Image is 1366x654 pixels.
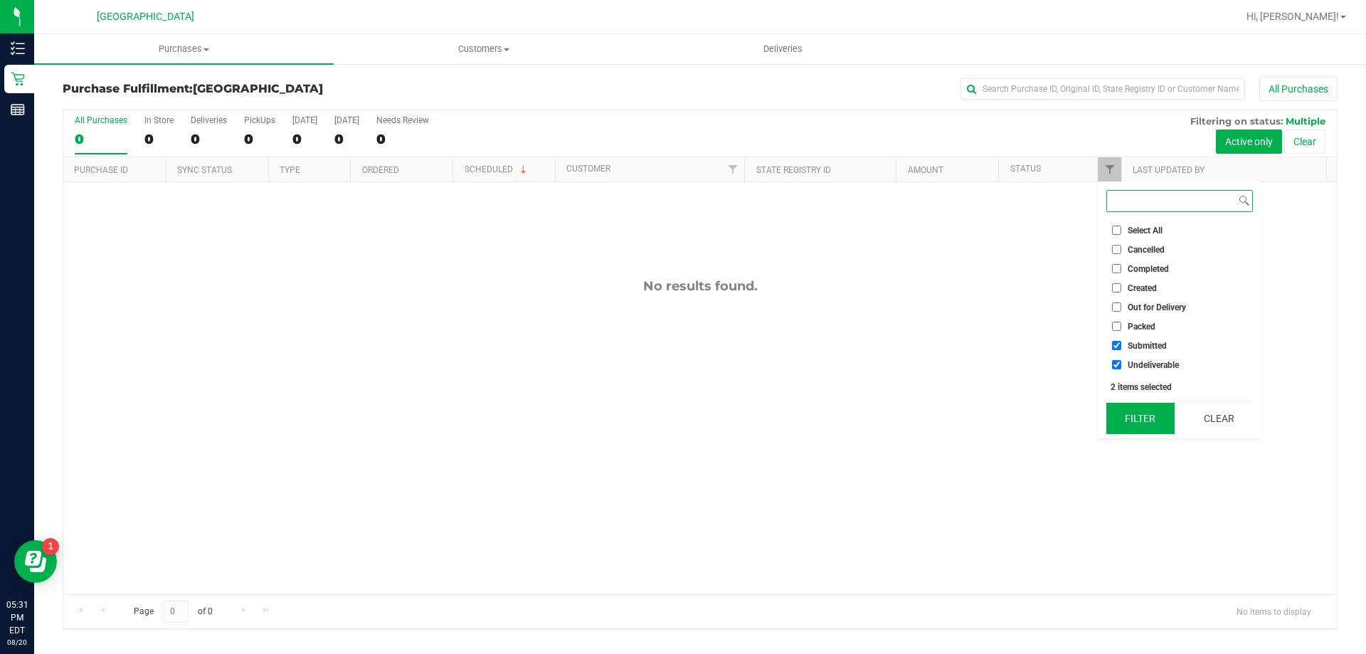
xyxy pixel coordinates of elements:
[1106,403,1175,434] button: Filter
[334,43,632,56] span: Customers
[744,43,822,56] span: Deliveries
[34,34,334,64] a: Purchases
[1111,382,1249,392] div: 2 items selected
[1128,361,1179,369] span: Undeliverable
[97,11,194,23] span: [GEOGRAPHIC_DATA]
[6,637,28,648] p: 08/20
[908,165,943,175] a: Amount
[1128,265,1169,273] span: Completed
[1128,342,1167,350] span: Submitted
[1112,283,1121,292] input: Created
[1259,77,1338,101] button: All Purchases
[465,164,529,174] a: Scheduled
[191,115,227,125] div: Deliveries
[191,131,227,147] div: 0
[1112,322,1121,331] input: Packed
[1128,322,1155,331] span: Packed
[1098,157,1121,181] a: Filter
[42,538,59,555] iframe: Resource center unread badge
[376,115,429,125] div: Needs Review
[280,165,300,175] a: Type
[1133,165,1204,175] a: Last Updated By
[362,165,399,175] a: Ordered
[1010,164,1041,174] a: Status
[960,78,1245,100] input: Search Purchase ID, Original ID, State Registry ID or Customer Name...
[1190,115,1283,127] span: Filtering on status:
[1107,191,1236,211] input: Search
[376,131,429,147] div: 0
[63,83,487,95] h3: Purchase Fulfillment:
[14,540,57,583] iframe: Resource center
[11,41,25,56] inline-svg: Inventory
[75,131,127,147] div: 0
[1185,403,1253,434] button: Clear
[6,598,28,637] p: 05:31 PM EDT
[566,164,610,174] a: Customer
[1128,246,1165,254] span: Cancelled
[75,115,127,125] div: All Purchases
[244,131,275,147] div: 0
[334,34,633,64] a: Customers
[144,115,174,125] div: In Store
[756,165,831,175] a: State Registry ID
[1112,360,1121,369] input: Undeliverable
[1112,226,1121,235] input: Select All
[1216,130,1282,154] button: Active only
[292,131,317,147] div: 0
[1225,601,1323,622] span: No items to display
[1112,245,1121,254] input: Cancelled
[1128,303,1186,312] span: Out for Delivery
[1112,341,1121,350] input: Submitted
[334,131,359,147] div: 0
[11,72,25,86] inline-svg: Retail
[1112,264,1121,273] input: Completed
[177,165,232,175] a: Sync Status
[292,115,317,125] div: [DATE]
[1112,302,1121,312] input: Out for Delivery
[1284,130,1325,154] button: Clear
[122,601,224,623] span: Page of 0
[74,165,128,175] a: Purchase ID
[1246,11,1339,22] span: Hi, [PERSON_NAME]!
[1128,284,1157,292] span: Created
[334,115,359,125] div: [DATE]
[1128,226,1163,235] span: Select All
[193,82,323,95] span: [GEOGRAPHIC_DATA]
[721,157,744,181] a: Filter
[63,278,1337,294] div: No results found.
[34,43,334,56] span: Purchases
[144,131,174,147] div: 0
[244,115,275,125] div: PickUps
[633,34,933,64] a: Deliveries
[11,102,25,117] inline-svg: Reports
[1286,115,1325,127] span: Multiple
